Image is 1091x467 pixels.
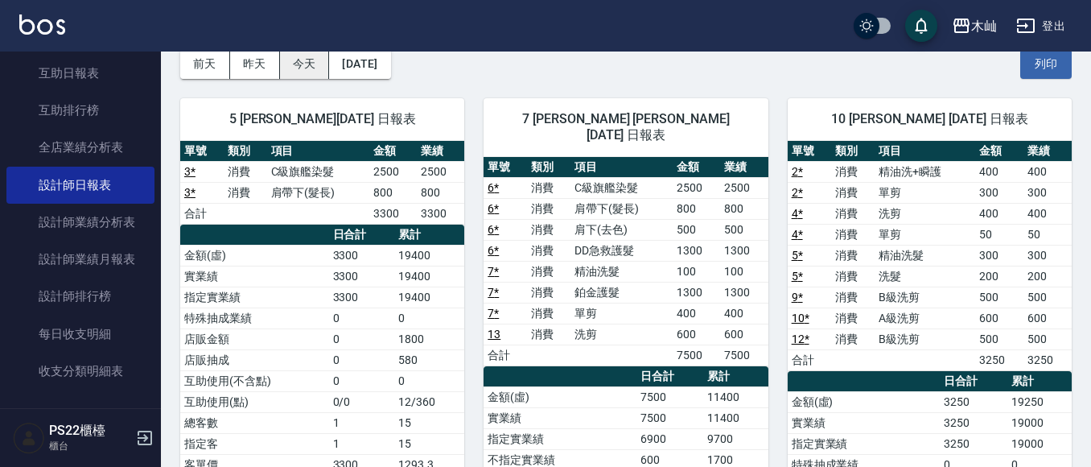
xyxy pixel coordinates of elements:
[971,16,997,36] div: 木屾
[49,423,131,439] h5: PS22櫃檯
[831,245,875,266] td: 消費
[940,433,1007,454] td: 3250
[180,329,329,349] td: 店販金額
[975,308,1023,329] td: 600
[570,157,673,178] th: 項目
[484,386,636,407] td: 金額(虛)
[417,141,464,162] th: 業績
[875,161,975,182] td: 精油洗+瞬護
[394,287,464,308] td: 19400
[831,141,875,162] th: 類別
[673,177,720,198] td: 2500
[6,129,154,166] a: 全店業績分析表
[6,396,154,438] button: 客戶管理
[503,111,748,143] span: 7 [PERSON_NAME] [PERSON_NAME] [DATE] 日報表
[484,345,527,366] td: 合計
[720,282,768,303] td: 1300
[267,161,369,182] td: C級旗艦染髮
[267,141,369,162] th: 項目
[875,224,975,245] td: 單剪
[975,287,1023,308] td: 500
[788,141,831,162] th: 單號
[720,240,768,261] td: 1300
[673,261,720,282] td: 100
[417,161,464,182] td: 2500
[369,182,417,203] td: 800
[527,219,570,240] td: 消費
[6,167,154,204] a: 設計師日報表
[484,428,636,449] td: 指定實業績
[570,240,673,261] td: DD急救護髮
[975,329,1023,349] td: 500
[703,428,768,449] td: 9700
[831,287,875,308] td: 消費
[267,182,369,203] td: 肩帶下(髮長)
[636,407,704,428] td: 7500
[180,412,329,433] td: 總客數
[831,224,875,245] td: 消費
[329,433,394,454] td: 1
[394,225,464,246] th: 累計
[6,204,154,241] a: 設計師業績分析表
[1023,182,1072,203] td: 300
[720,303,768,324] td: 400
[6,316,154,353] a: 每日收支明細
[1023,224,1072,245] td: 50
[49,439,131,453] p: 櫃台
[807,111,1052,127] span: 10 [PERSON_NAME] [DATE] 日報表
[673,303,720,324] td: 400
[369,161,417,182] td: 2500
[673,157,720,178] th: 金額
[527,177,570,198] td: 消費
[394,245,464,266] td: 19400
[940,412,1007,433] td: 3250
[417,203,464,224] td: 3300
[570,303,673,324] td: 單剪
[329,308,394,329] td: 0
[975,349,1023,370] td: 3250
[831,329,875,349] td: 消費
[570,198,673,219] td: 肩帶下(髮長)
[527,282,570,303] td: 消費
[6,278,154,315] a: 設計師排行榜
[329,391,394,412] td: 0/0
[720,345,768,366] td: 7500
[636,428,704,449] td: 6900
[673,240,720,261] td: 1300
[975,141,1023,162] th: 金額
[180,141,464,225] table: a dense table
[484,157,527,178] th: 單號
[329,370,394,391] td: 0
[329,329,394,349] td: 0
[1023,349,1072,370] td: 3250
[180,49,230,79] button: 前天
[788,141,1072,371] table: a dense table
[940,371,1007,392] th: 日合計
[329,266,394,287] td: 3300
[6,55,154,92] a: 互助日報表
[6,92,154,129] a: 互助排行榜
[224,161,267,182] td: 消費
[720,219,768,240] td: 500
[788,349,831,370] td: 合計
[945,10,1003,43] button: 木屾
[1007,371,1072,392] th: 累計
[280,49,330,79] button: 今天
[1023,161,1072,182] td: 400
[570,219,673,240] td: 肩下(去色)
[570,177,673,198] td: C級旗艦染髮
[1007,433,1072,454] td: 19000
[484,157,768,366] table: a dense table
[394,329,464,349] td: 1800
[975,161,1023,182] td: 400
[875,287,975,308] td: B級洗剪
[180,266,329,287] td: 實業績
[417,182,464,203] td: 800
[394,433,464,454] td: 15
[527,324,570,345] td: 消費
[720,177,768,198] td: 2500
[329,245,394,266] td: 3300
[831,182,875,203] td: 消費
[180,370,329,391] td: 互助使用(不含點)
[6,353,154,390] a: 收支分類明細表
